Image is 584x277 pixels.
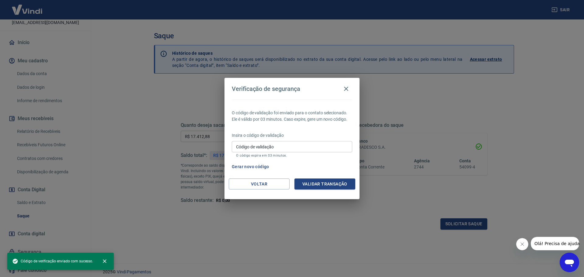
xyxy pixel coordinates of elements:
[236,154,348,158] p: O código expira em 03 minutos.
[232,110,352,123] p: O código de validação foi enviado para o contato selecionado. Ele é válido por 03 minutos. Caso e...
[560,253,579,272] iframe: Botão para abrir a janela de mensagens
[294,178,355,190] button: Validar transação
[12,258,93,264] span: Código de verificação enviado com sucesso.
[98,254,111,268] button: close
[229,161,272,172] button: Gerar novo código
[229,178,290,190] button: Voltar
[531,237,579,250] iframe: Mensagem da empresa
[232,132,352,139] p: Insira o código de validação
[516,238,528,250] iframe: Fechar mensagem
[232,85,300,92] h4: Verificação de segurança
[4,4,51,9] span: Olá! Precisa de ajuda?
